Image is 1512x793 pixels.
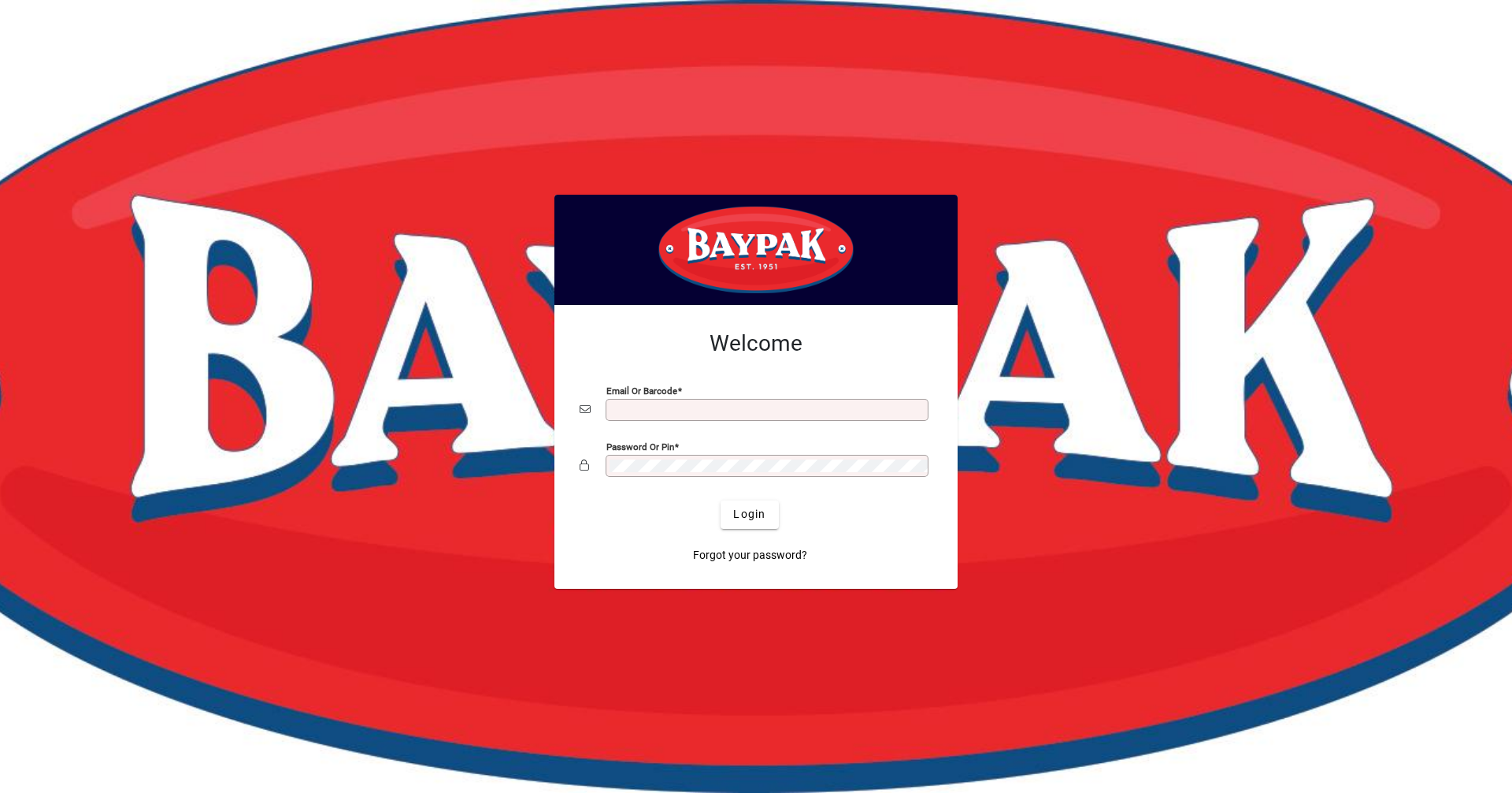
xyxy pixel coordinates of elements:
[687,542,813,570] a: Forgot your password?
[733,506,765,523] span: Login
[721,501,778,529] button: Login
[693,547,807,564] span: Forgot your password?
[580,330,932,357] h2: Welcome
[606,441,674,452] mat-label: Password or Pin
[606,385,677,396] mat-label: Email or Barcode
